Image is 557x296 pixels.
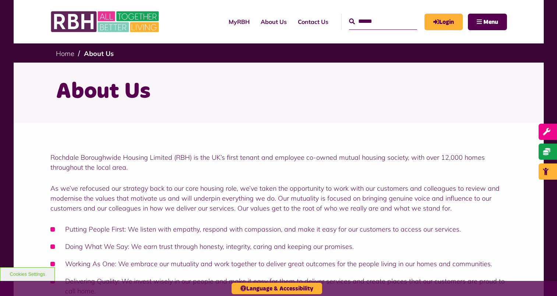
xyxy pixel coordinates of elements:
a: MyRBH [424,14,463,30]
p: Rochdale Boroughwide Housing Limited (RBH) is the UK’s first tenant and employee co-owned mutual ... [50,152,507,172]
a: About Us [255,12,292,32]
a: Contact Us [292,12,334,32]
p: As we’ve refocused our strategy back to our core housing role, we’ve taken the opportunity to wor... [50,183,507,213]
button: Navigation [468,14,507,30]
li: Putting People First: We listen with empathy, respond with compassion, and make it easy for our c... [50,224,507,234]
a: Home [56,49,74,58]
li: Doing What We Say: We earn trust through honesty, integrity, caring and keeping our promises. [50,242,507,251]
iframe: Netcall Web Assistant for live chat [524,263,557,296]
img: RBH [50,7,161,36]
h1: About Us [56,77,501,106]
li: Delivering Quality: We invest wisely in our people and make it easy for them to deliver services ... [50,276,507,296]
a: MyRBH [223,12,255,32]
a: About Us [84,49,114,58]
li: Working As One: We embrace our mutuality and work together to deliver great outcomes for the peop... [50,259,507,269]
button: Language & Accessibility [232,283,322,294]
span: Menu [483,19,498,25]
